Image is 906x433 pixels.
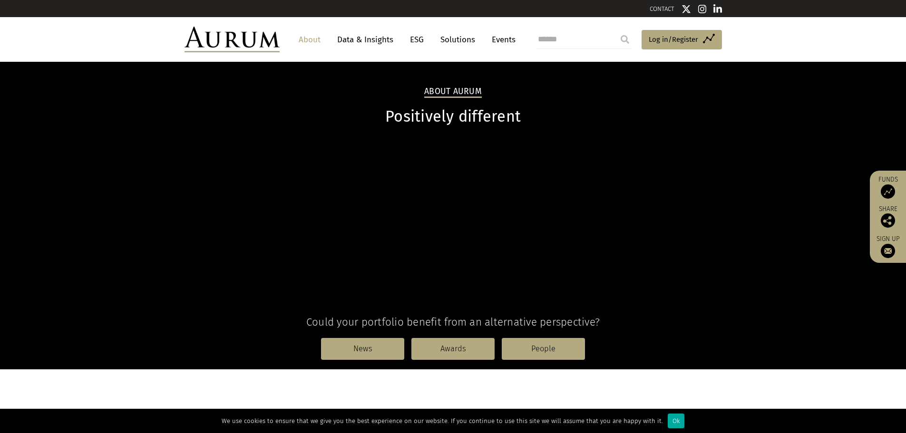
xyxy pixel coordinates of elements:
div: Ok [668,414,684,428]
a: ESG [405,31,429,48]
a: People [502,338,585,360]
a: Data & Insights [332,31,398,48]
input: Submit [615,30,634,49]
a: About [294,31,325,48]
h4: Could your portfolio benefit from an alternative perspective? [185,316,722,328]
a: Awards [411,338,495,360]
img: Aurum [185,27,280,52]
h2: About Aurum [424,87,482,98]
img: Linkedin icon [713,4,722,14]
a: News [321,338,404,360]
div: Share [875,206,901,228]
a: Funds [875,175,901,199]
img: Twitter icon [682,4,691,14]
h1: Positively different [185,107,722,126]
img: Share this post [881,213,895,228]
span: Log in/Register [649,34,698,45]
a: Log in/Register [642,30,722,50]
a: CONTACT [650,5,674,12]
a: Events [487,31,516,48]
a: Sign up [875,235,901,258]
a: Solutions [436,31,480,48]
img: Access Funds [881,184,895,199]
img: Sign up to our newsletter [881,244,895,258]
img: Instagram icon [698,4,707,14]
